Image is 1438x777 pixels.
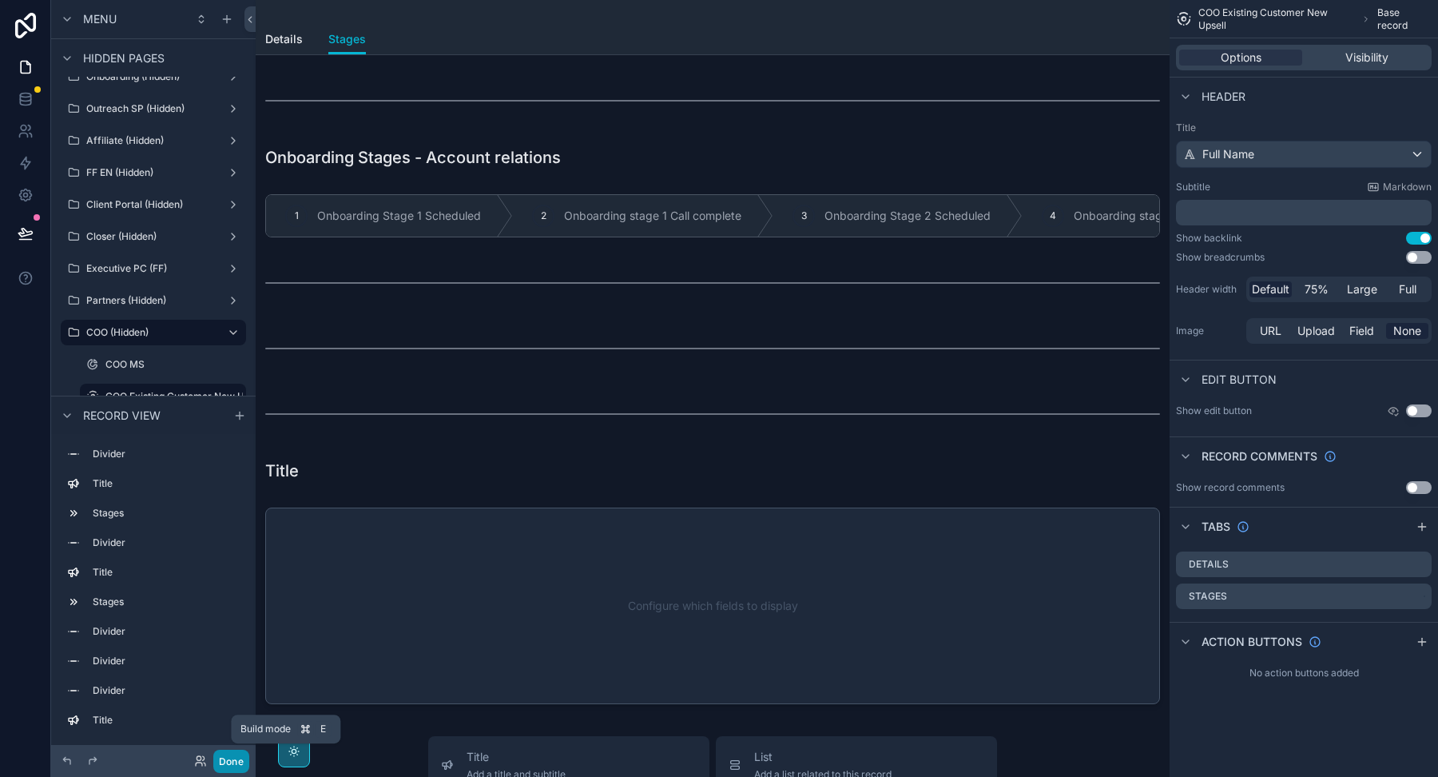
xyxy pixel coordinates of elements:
[1202,89,1245,105] span: Header
[83,50,165,66] span: Hidden pages
[1176,232,1242,245] div: Show backlink
[93,477,240,490] label: Title
[1176,251,1265,264] div: Show breadcrumbs
[1189,558,1229,571] label: Details
[61,224,246,249] a: Closer (Hidden)
[61,192,246,217] a: Client Portal (Hidden)
[93,684,240,697] label: Divider
[93,566,240,579] label: Title
[80,352,246,377] a: COO MS
[265,31,303,47] span: Details
[1221,50,1261,66] span: Options
[328,31,366,47] span: Stages
[1393,323,1421,339] span: None
[93,536,240,549] label: Divider
[1202,634,1302,650] span: Action buttons
[61,128,246,153] a: Affiliate (Hidden)
[61,160,246,185] a: FF EN (Hidden)
[1202,519,1230,535] span: Tabs
[86,70,220,83] label: Onboarding (Hidden)
[1305,281,1329,297] span: 75%
[1202,372,1277,388] span: Edit button
[328,25,366,55] a: Stages
[93,655,240,667] label: Divider
[86,262,220,275] label: Executive PC (FF)
[1176,200,1432,225] div: scrollable content
[1349,323,1374,339] span: Field
[105,390,265,403] label: COO Existing Customer New Upsell
[61,288,246,313] a: Partners (Hidden)
[1176,122,1432,134] label: Title
[1260,323,1281,339] span: URL
[86,326,214,339] label: COO (Hidden)
[1347,281,1377,297] span: Large
[1176,181,1210,193] label: Subtitle
[86,230,220,243] label: Closer (Hidden)
[93,596,240,608] label: Stages
[1367,181,1432,193] a: Markdown
[93,507,240,520] label: Stages
[61,96,246,122] a: Outreach SP (Hidden)
[1252,281,1289,297] span: Default
[80,384,246,409] a: COO Existing Customer New Upsell
[1345,50,1388,66] span: Visibility
[93,743,240,756] label: Stages
[86,134,220,147] label: Affiliate (Hidden)
[265,25,303,57] a: Details
[105,358,243,371] label: COO MS
[83,11,117,27] span: Menu
[467,749,566,765] span: Title
[1297,323,1335,339] span: Upload
[61,320,246,345] a: COO (Hidden)
[1176,325,1240,337] label: Image
[93,625,240,638] label: Divider
[86,198,220,211] label: Client Portal (Hidden)
[754,749,892,765] span: List
[86,166,220,179] label: FF EN (Hidden)
[1399,281,1416,297] span: Full
[51,434,256,745] div: scrollable content
[93,448,240,460] label: Divider
[1189,590,1227,603] label: Stages
[1383,181,1432,193] span: Markdown
[83,408,161,424] span: Record view
[1202,146,1254,162] span: Full Name
[1176,141,1432,168] button: Full Name
[1198,6,1355,32] span: COO Existing Customer New Upsell
[61,64,246,90] a: Onboarding (Hidden)
[1176,404,1252,417] label: Show edit button
[1202,448,1317,464] span: Record comments
[61,256,246,281] a: Executive PC (FF)
[93,714,240,727] label: Title
[1176,481,1285,494] div: Show record comments
[1176,283,1240,296] label: Header width
[86,294,220,307] label: Partners (Hidden)
[240,723,291,735] span: Build mode
[86,102,220,115] label: Outreach SP (Hidden)
[316,723,329,735] span: E
[1170,660,1438,686] div: No action buttons added
[213,750,249,773] button: Done
[1377,6,1432,32] span: Base record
